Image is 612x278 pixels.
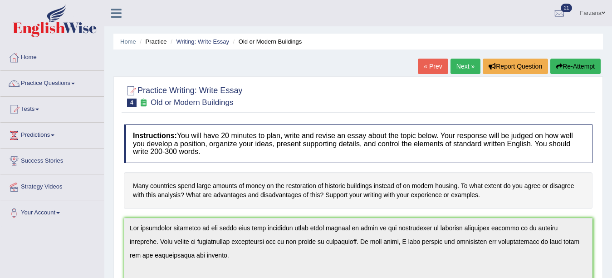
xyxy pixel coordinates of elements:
a: Success Stories [0,149,104,171]
small: Old or Modern Buildings [151,98,233,107]
h4: You will have 20 minutes to plan, write and revise an essay about the topic below. Your response ... [124,124,592,163]
button: Re-Attempt [550,59,601,74]
li: Old or Modern Buildings [231,37,302,46]
li: Practice [137,37,166,46]
span: 21 [561,4,572,12]
a: Predictions [0,123,104,145]
a: Practice Questions [0,71,104,94]
a: Writing: Write Essay [176,38,229,45]
a: Strategy Videos [0,174,104,197]
h4: Many countries spend large amounts of money on the restoration of historic buildings instead of o... [124,172,592,209]
a: Home [120,38,136,45]
a: Your Account [0,200,104,223]
h2: Practice Writing: Write Essay [124,84,242,107]
a: Tests [0,97,104,119]
b: Instructions: [133,132,177,139]
a: Home [0,45,104,68]
span: 4 [127,99,137,107]
button: Report Question [483,59,548,74]
small: Exam occurring question [139,99,148,107]
a: Next » [450,59,480,74]
a: « Prev [418,59,448,74]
